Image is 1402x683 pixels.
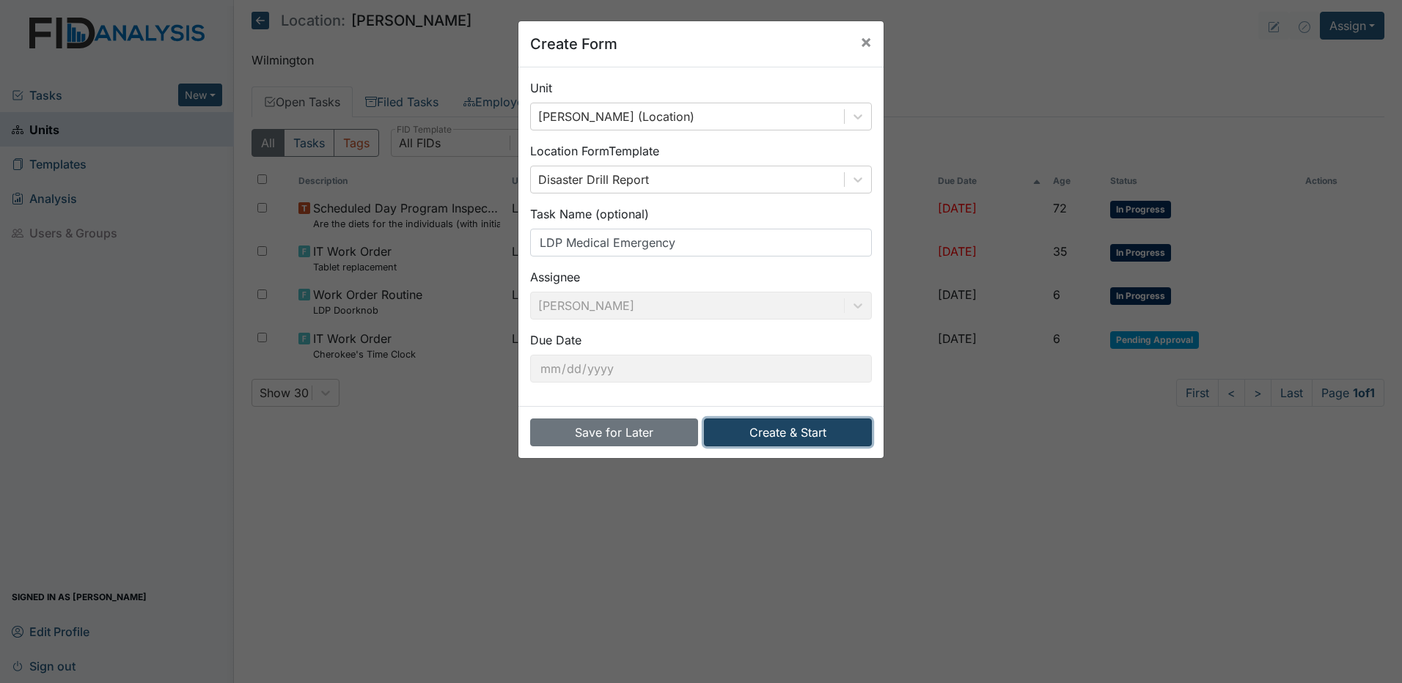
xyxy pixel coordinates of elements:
[538,108,694,125] div: [PERSON_NAME] (Location)
[530,79,552,97] label: Unit
[530,33,617,55] h5: Create Form
[704,418,872,446] button: Create & Start
[860,31,872,52] span: ×
[538,171,649,188] div: Disaster Drill Report
[530,205,649,223] label: Task Name (optional)
[848,21,884,62] button: Close
[530,142,659,160] label: Location Form Template
[530,418,698,446] button: Save for Later
[530,331,581,349] label: Due Date
[530,268,580,286] label: Assignee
